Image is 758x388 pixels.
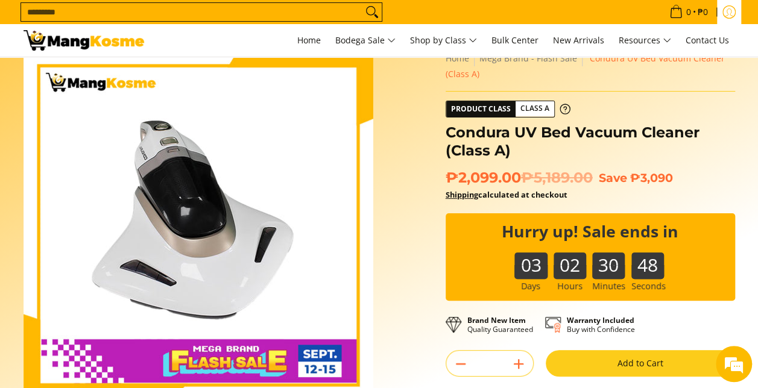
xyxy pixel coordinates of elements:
[516,101,554,116] span: Class A
[198,6,227,35] div: Minimize live chat window
[467,315,526,325] strong: Brand New Item
[6,259,230,301] textarea: Type your message and hit 'Enter'
[696,8,710,16] span: ₱0
[70,117,166,239] span: We're online!
[446,189,478,200] a: Shipping
[446,124,735,160] h1: Condura UV Bed Vacuum Cleaner (Class A)
[291,24,327,57] a: Home
[613,24,677,57] a: Resources
[297,34,321,46] span: Home
[446,101,516,117] span: Product Class
[546,350,735,377] button: Add to Cart
[554,252,586,266] b: 02
[446,169,593,187] span: ₱2,099.00
[504,354,533,374] button: Add
[680,24,735,57] a: Contact Us
[410,33,477,48] span: Shop by Class
[686,34,729,46] span: Contact Us
[63,67,203,83] div: Chat with us now
[335,33,396,48] span: Bodega Sale
[491,34,538,46] span: Bulk Center
[666,5,712,19] span: •
[592,252,625,266] b: 30
[684,8,693,16] span: 0
[631,252,664,266] b: 48
[485,24,545,57] a: Bulk Center
[404,24,483,57] a: Shop by Class
[630,171,673,185] span: ₱3,090
[514,252,547,266] b: 03
[446,354,475,374] button: Subtract
[156,24,735,57] nav: Main Menu
[446,52,469,64] a: Home
[619,33,671,48] span: Resources
[547,24,610,57] a: New Arrivals
[599,171,627,185] span: Save
[479,52,577,64] a: Mega Brand - Flash Sale
[553,34,604,46] span: New Arrivals
[329,24,402,57] a: Bodega Sale
[567,316,635,334] p: Buy with Confidence
[24,30,144,51] img: Condura UV Bed Vacuum Cleaner - Pamasko Sale l Mang Kosme
[467,316,533,334] p: Quality Guaranteed
[521,169,593,187] del: ₱5,189.00
[446,52,725,80] span: Condura UV Bed Vacuum Cleaner (Class A)
[567,315,634,325] strong: Warranty Included
[446,51,735,82] nav: Breadcrumbs
[362,3,382,21] button: Search
[446,189,567,200] strong: calculated at checkout
[446,101,570,117] a: Product Class Class A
